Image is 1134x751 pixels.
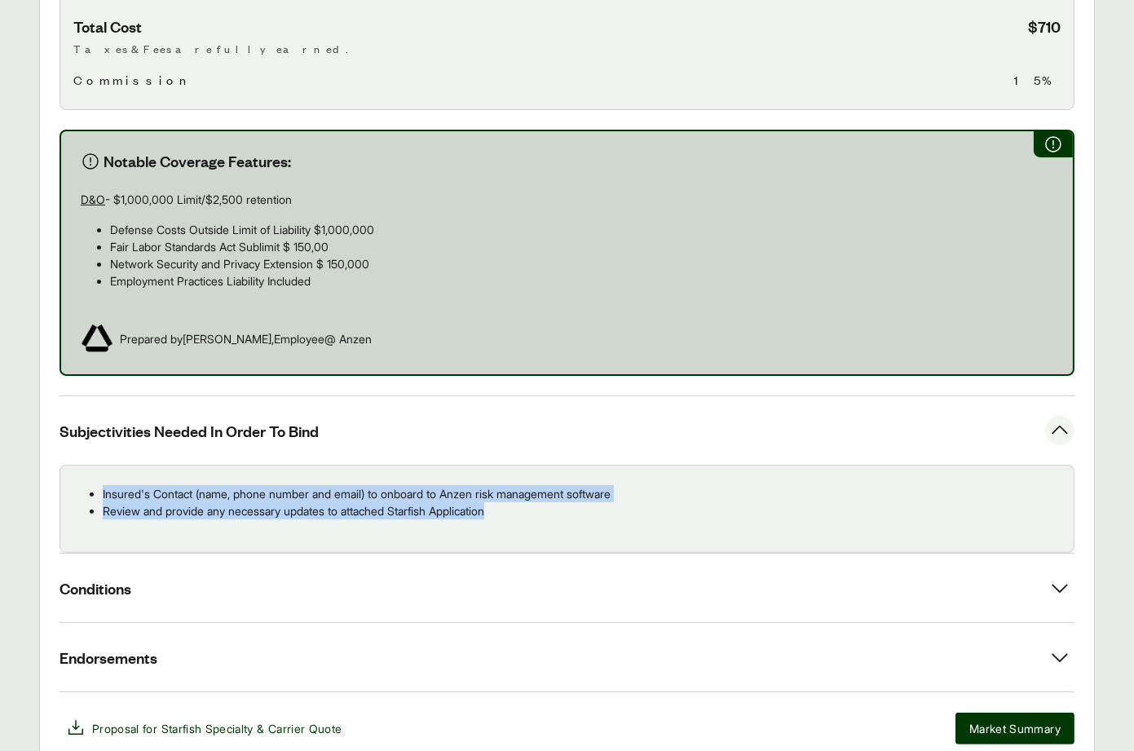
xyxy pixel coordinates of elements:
span: Endorsements [60,647,157,668]
u: D&O [81,192,105,206]
p: Fair Labor Standards Act Sublimit $ 150,00 [110,238,1053,255]
span: 15% [1014,70,1061,90]
p: Employment Practices Liability Included [110,272,1053,289]
span: $710 [1028,16,1061,37]
button: Conditions [60,554,1074,622]
p: - $1,000,000 Limit/$2,500 retention [81,191,1053,208]
span: Conditions [60,578,131,599]
p: Taxes & Fees are fully earned. [73,40,1061,57]
p: Insured's Contact (name, phone number and email) to onboard to Anzen risk management software [103,485,1061,502]
p: Review and provide any necessary updates to attached Starfish Application [103,502,1061,519]
p: Defense Costs Outside Limit of Liability $1,000,000 [110,221,1053,238]
button: Market Summary [955,713,1074,744]
span: Commission [73,70,193,90]
button: Proposal for Starfish Specialty & Carrier Quote [60,712,348,744]
button: Endorsements [60,623,1074,691]
span: & Carrier Quote [257,722,342,736]
span: Subjectivities Needed In Order To Bind [60,421,319,441]
button: Subjectivities Needed In Order To Bind [60,396,1074,465]
span: Total Cost [73,16,142,37]
p: Network Security and Privacy Extension $ 150,000 [110,255,1053,272]
span: Market Summary [969,720,1061,737]
span: Starfish Specialty [161,722,254,736]
span: Notable Coverage Features: [104,151,291,171]
span: Prepared by [PERSON_NAME] , Employee @ Anzen [120,330,372,347]
span: Proposal for [92,720,342,737]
